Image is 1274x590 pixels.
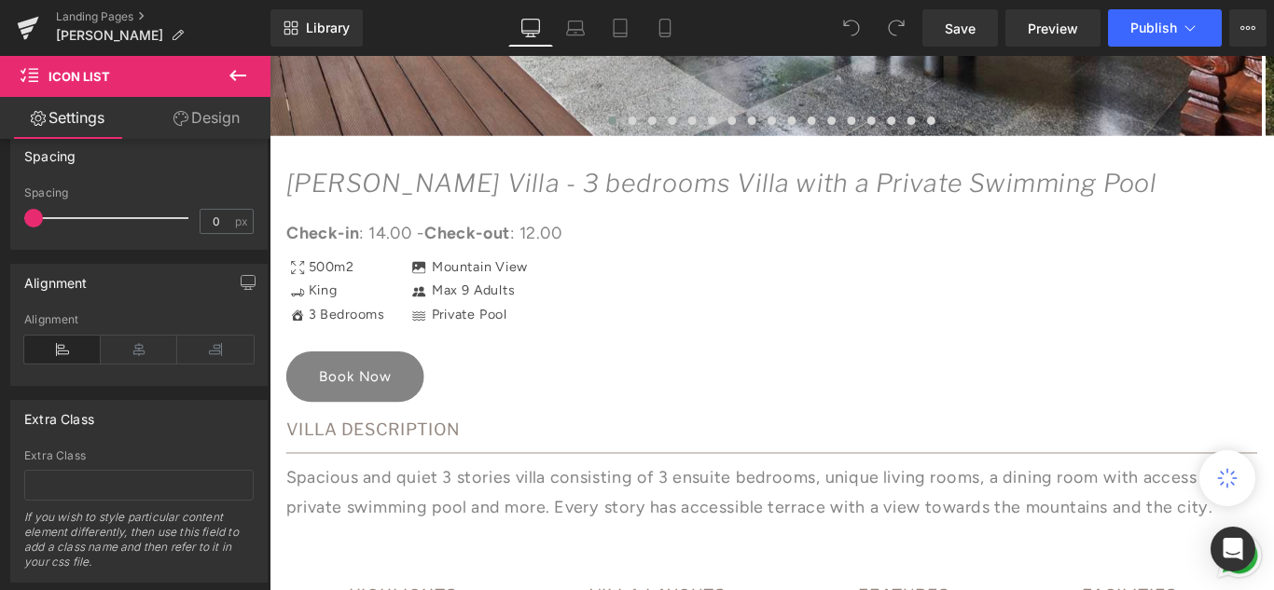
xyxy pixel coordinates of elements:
[270,9,363,47] a: New Library
[1130,21,1177,35] span: Publish
[24,265,88,291] div: Alignment
[24,313,254,326] div: Alignment
[56,9,270,24] a: Landing Pages
[235,215,251,227] span: px
[945,19,976,38] span: Save
[24,401,94,427] div: Extra Class
[1005,9,1101,47] a: Preview
[24,510,254,582] div: If you wish to style particular content element differently, then use this field to add a class n...
[833,9,870,47] button: Undo
[1028,19,1078,38] span: Preview
[878,9,915,47] button: Redo
[598,9,643,47] a: Tablet
[508,9,553,47] a: Desktop
[24,449,254,462] div: Extra Class
[1108,9,1222,47] button: Publish
[306,20,350,36] span: Library
[56,28,163,43] span: [PERSON_NAME]
[553,9,598,47] a: Laptop
[139,97,274,139] a: Design
[24,186,254,199] div: Spacing
[1211,527,1255,571] div: Open Intercom Messenger
[643,9,687,47] a: Mobile
[48,69,110,84] span: Icon List
[1229,9,1267,47] button: More
[24,138,76,164] div: Spacing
